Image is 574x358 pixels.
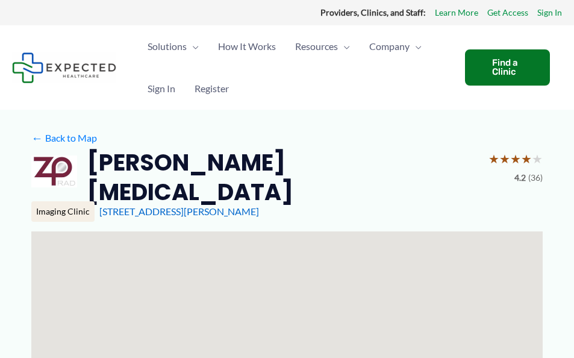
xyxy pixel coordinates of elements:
[514,170,526,186] span: 4.2
[488,148,499,170] span: ★
[532,148,543,170] span: ★
[148,25,187,68] span: Solutions
[320,7,426,17] strong: Providers, Clinics, and Staff:
[410,25,422,68] span: Menu Toggle
[487,5,528,20] a: Get Access
[510,148,521,170] span: ★
[138,68,185,110] a: Sign In
[465,49,550,86] a: Find a Clinic
[295,25,338,68] span: Resources
[31,129,97,147] a: ←Back to Map
[185,68,239,110] a: Register
[218,25,276,68] span: How It Works
[338,25,350,68] span: Menu Toggle
[369,25,410,68] span: Company
[138,25,208,68] a: SolutionsMenu Toggle
[528,170,543,186] span: (36)
[12,52,116,83] img: Expected Healthcare Logo - side, dark font, small
[148,68,175,110] span: Sign In
[187,25,199,68] span: Menu Toggle
[435,5,478,20] a: Learn More
[537,5,562,20] a: Sign In
[87,148,479,207] h2: [PERSON_NAME] [MEDICAL_DATA]
[521,148,532,170] span: ★
[195,68,229,110] span: Register
[208,25,285,68] a: How It Works
[138,25,453,110] nav: Primary Site Navigation
[360,25,431,68] a: CompanyMenu Toggle
[499,148,510,170] span: ★
[31,132,43,143] span: ←
[31,201,95,222] div: Imaging Clinic
[285,25,360,68] a: ResourcesMenu Toggle
[99,206,259,217] a: [STREET_ADDRESS][PERSON_NAME]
